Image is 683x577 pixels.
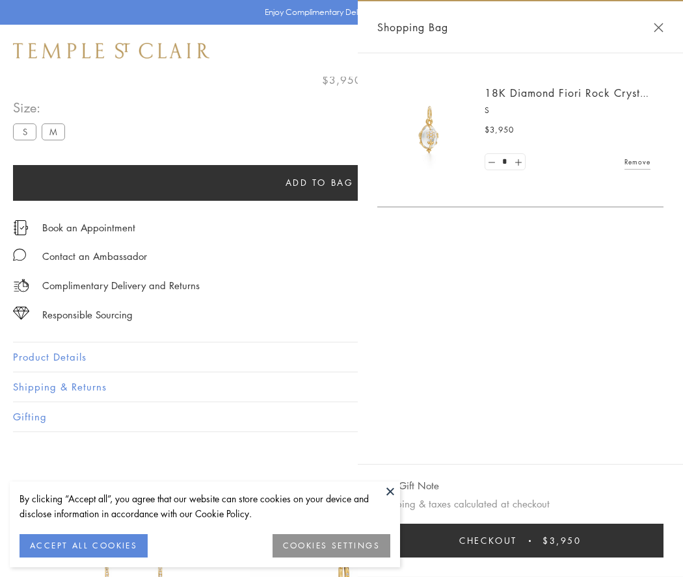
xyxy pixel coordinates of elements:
span: Checkout [459,533,517,548]
p: Enjoy Complimentary Delivery & Returns [265,6,412,19]
a: Remove [624,155,650,169]
img: icon_appointment.svg [13,220,29,235]
a: Set quantity to 0 [485,154,498,170]
img: icon_delivery.svg [13,277,29,294]
span: $3,950 [542,533,582,548]
span: Add to bag [286,175,354,190]
img: MessageIcon-01_2.svg [13,248,26,261]
img: Temple St. Clair [13,43,209,58]
button: Shipping & Returns [13,372,670,402]
h3: You May Also Like [33,478,650,499]
label: M [42,123,65,140]
button: Add Gift Note [377,478,439,494]
div: By clicking “Accept all”, you agree that our website can store cookies on your device and disclos... [20,491,390,521]
img: P51889-E11FIORI [390,91,468,169]
span: $3,950 [322,71,362,88]
button: COOKIES SETTINGS [273,534,390,558]
a: Book an Appointment [42,220,135,235]
a: Set quantity to 2 [511,154,524,170]
button: ACCEPT ALL COOKIES [20,534,148,558]
img: icon_sourcing.svg [13,307,29,320]
span: Size: [13,97,70,118]
button: Checkout $3,950 [377,524,663,558]
p: S [485,104,650,117]
p: Shipping & taxes calculated at checkout [377,496,663,512]
button: Close Shopping Bag [654,23,663,32]
span: $3,950 [485,123,514,136]
button: Product Details [13,342,670,372]
div: Contact an Ambassador [42,248,147,264]
div: Responsible Sourcing [42,307,133,323]
label: S [13,123,36,140]
button: Gifting [13,402,670,431]
p: Complimentary Delivery and Returns [42,277,200,294]
span: Shopping Bag [377,19,448,36]
button: Add to bag [13,165,626,201]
